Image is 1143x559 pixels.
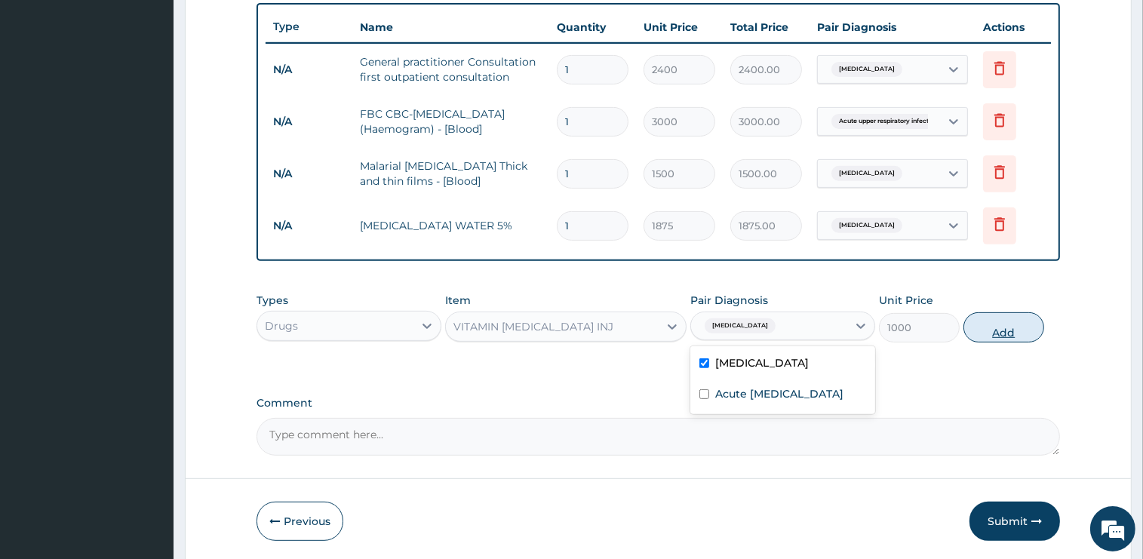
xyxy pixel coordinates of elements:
[257,294,288,307] label: Types
[879,293,933,308] label: Unit Price
[969,502,1060,541] button: Submit
[453,319,613,334] div: VITAMIN [MEDICAL_DATA] INJ
[715,386,843,401] label: Acute [MEDICAL_DATA]
[705,318,776,333] span: [MEDICAL_DATA]
[636,12,723,42] th: Unit Price
[810,12,976,42] th: Pair Diagnosis
[78,84,253,104] div: Chat with us now
[352,151,549,196] td: Malarial [MEDICAL_DATA] Thick and thin films - [Blood]
[831,218,902,233] span: [MEDICAL_DATA]
[549,12,636,42] th: Quantity
[352,210,549,241] td: [MEDICAL_DATA] WATER 5%
[831,166,902,181] span: [MEDICAL_DATA]
[266,212,352,240] td: N/A
[352,47,549,92] td: General practitioner Consultation first outpatient consultation
[266,13,352,41] th: Type
[257,397,1060,410] label: Comment
[352,12,549,42] th: Name
[976,12,1051,42] th: Actions
[247,8,284,44] div: Minimize live chat window
[266,108,352,136] td: N/A
[266,56,352,84] td: N/A
[715,355,809,370] label: [MEDICAL_DATA]
[831,62,902,77] span: [MEDICAL_DATA]
[445,293,471,308] label: Item
[28,75,61,113] img: d_794563401_company_1708531726252_794563401
[265,318,298,333] div: Drugs
[723,12,810,42] th: Total Price
[352,99,549,144] td: FBC CBC-[MEDICAL_DATA] (Haemogram) - [Blood]
[257,502,343,541] button: Previous
[8,387,287,440] textarea: Type your message and hit 'Enter'
[88,177,208,330] span: We're online!
[690,293,768,308] label: Pair Diagnosis
[831,114,941,129] span: Acute upper respiratory infect...
[963,312,1044,342] button: Add
[266,160,352,188] td: N/A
